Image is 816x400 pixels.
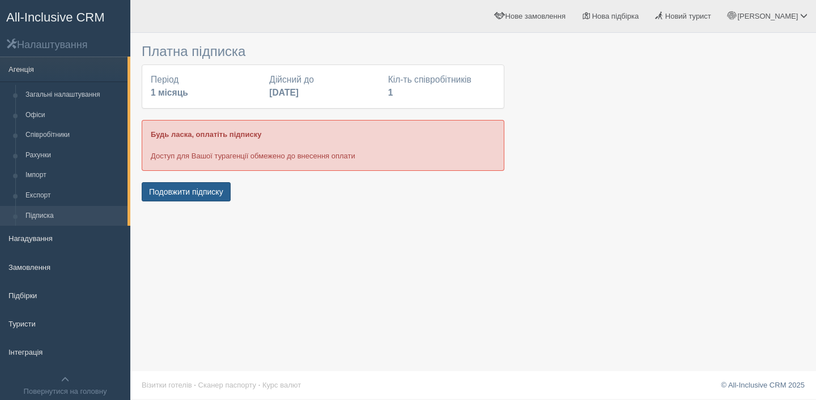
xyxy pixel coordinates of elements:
[142,44,504,59] h3: Платна підписка
[20,105,127,126] a: Офіси
[20,206,127,226] a: Підписка
[262,381,301,389] a: Курс валют
[198,381,256,389] a: Сканер паспорту
[20,125,127,145] a: Співробітники
[151,130,261,139] b: Будь ласка, оплатіть підписку
[382,74,501,100] div: Кіл-ть співробітників
[6,10,105,24] span: All-Inclusive CRM
[1,1,130,32] a: All-Inclusive CRM
[194,381,196,389] span: ·
[388,88,393,97] b: 1
[665,12,711,20] span: Новий турист
[263,74,382,100] div: Дійсний до
[142,381,192,389] a: Візитки готелів
[20,85,127,105] a: Загальні налаштування
[505,12,566,20] span: Нове замовлення
[737,12,798,20] span: [PERSON_NAME]
[145,74,263,100] div: Період
[721,381,805,389] a: © All-Inclusive CRM 2025
[592,12,639,20] span: Нова підбірка
[142,182,231,201] button: Подовжити підписку
[258,381,261,389] span: ·
[20,145,127,166] a: Рахунки
[269,88,299,97] b: [DATE]
[142,120,504,170] div: Доступ для Вашої турагенції обмежено до внесення оплати
[151,88,188,97] b: 1 місяць
[20,165,127,186] a: Імпорт
[20,186,127,206] a: Експорт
